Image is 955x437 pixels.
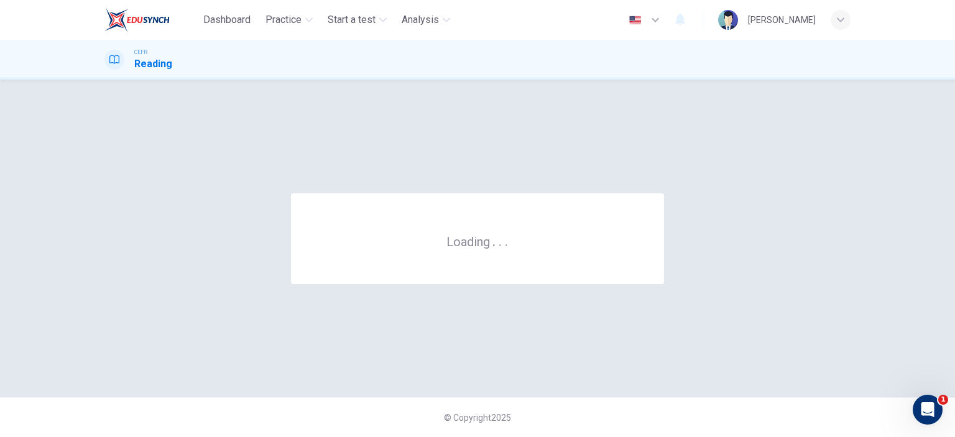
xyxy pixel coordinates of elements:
h1: Reading [134,57,172,71]
span: Start a test [328,12,376,27]
a: EduSynch logo [104,7,198,32]
span: 1 [938,395,948,405]
span: © Copyright 2025 [444,413,511,423]
span: Analysis [402,12,439,27]
h6: Loading [446,233,509,249]
button: Practice [261,9,318,31]
button: Dashboard [198,9,256,31]
img: EduSynch logo [104,7,170,32]
iframe: Intercom live chat [913,395,943,425]
img: Profile picture [718,10,738,30]
img: en [627,16,643,25]
span: Practice [265,12,302,27]
div: [PERSON_NAME] [748,12,816,27]
h6: . [498,230,502,251]
h6: . [492,230,496,251]
span: CEFR [134,48,147,57]
button: Analysis [397,9,455,31]
button: Start a test [323,9,392,31]
span: Dashboard [203,12,251,27]
h6: . [504,230,509,251]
